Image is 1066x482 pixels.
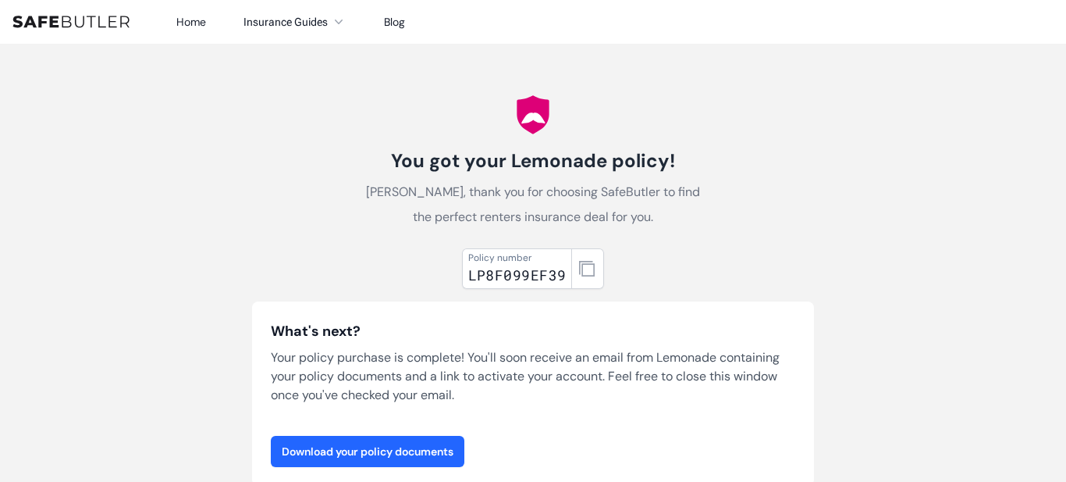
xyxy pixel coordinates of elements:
p: Your policy purchase is complete! You'll soon receive an email from Lemonade containing your poli... [271,348,795,405]
a: Blog [384,15,405,29]
h3: What's next? [271,320,795,342]
a: Download your policy documents [271,436,464,467]
div: Policy number [468,252,567,264]
h1: You got your Lemonade policy! [358,148,708,173]
a: Home [176,15,206,29]
img: SafeButler Text Logo [12,16,130,28]
div: LP8F099EF39 [468,264,567,286]
button: Insurance Guides [243,12,346,31]
p: [PERSON_NAME], thank you for choosing SafeButler to find the perfect renters insurance deal for you. [358,180,708,230]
